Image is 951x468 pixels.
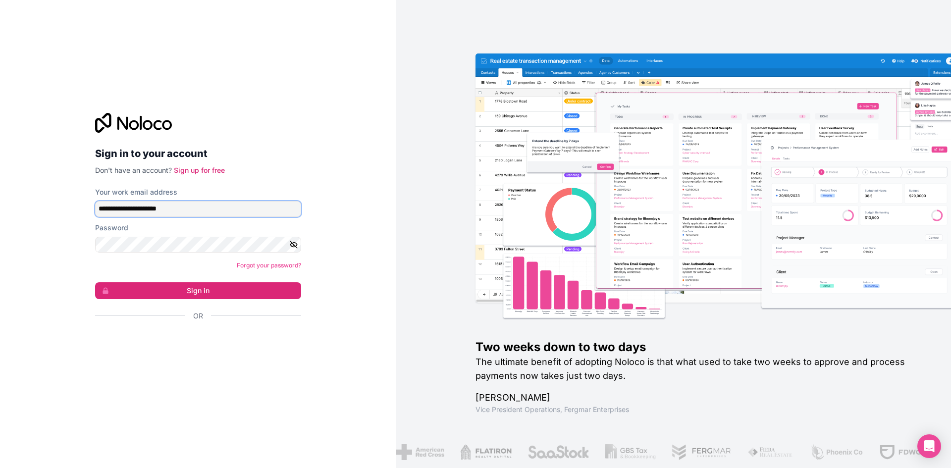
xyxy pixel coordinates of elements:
input: Email address [95,201,301,217]
img: /assets/fdworks-Bi04fVtw.png [879,444,937,460]
h1: [PERSON_NAME] [475,391,919,405]
h2: The ultimate benefit of adopting Noloco is that what used to take two weeks to approve and proces... [475,355,919,383]
label: Password [95,223,128,233]
img: /assets/american-red-cross-BAupjrZR.png [396,444,444,460]
span: Don't have an account? [95,166,172,174]
img: /assets/phoenix-BREaitsQ.png [810,444,863,460]
div: Open Intercom Messenger [917,434,941,458]
img: /assets/flatiron-C8eUkumj.png [460,444,512,460]
a: Sign up for free [174,166,225,174]
img: /assets/gbstax-C-GtDUiK.png [605,444,656,460]
h1: Vice President Operations , Fergmar Enterprises [475,405,919,415]
img: /assets/fergmar-CudnrXN5.png [671,444,732,460]
input: Password [95,237,301,253]
a: Forgot your password? [237,261,301,269]
iframe: Knop Inloggen met Google [90,332,298,354]
img: /assets/fiera-fwj2N5v4.png [747,444,794,460]
h1: Two weeks down to two days [475,339,919,355]
button: Sign in [95,282,301,299]
label: Your work email address [95,187,177,197]
img: /assets/saastock-C6Zbiodz.png [527,444,589,460]
span: Or [193,311,203,321]
h2: Sign in to your account [95,145,301,162]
